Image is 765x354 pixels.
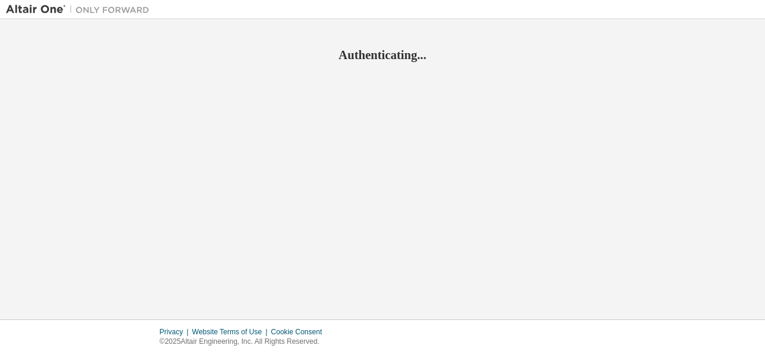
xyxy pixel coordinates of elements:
img: Altair One [6,4,155,16]
p: © 2025 Altair Engineering, Inc. All Rights Reserved. [160,337,329,347]
div: Privacy [160,327,192,337]
h2: Authenticating... [6,47,759,63]
div: Cookie Consent [271,327,329,337]
div: Website Terms of Use [192,327,271,337]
